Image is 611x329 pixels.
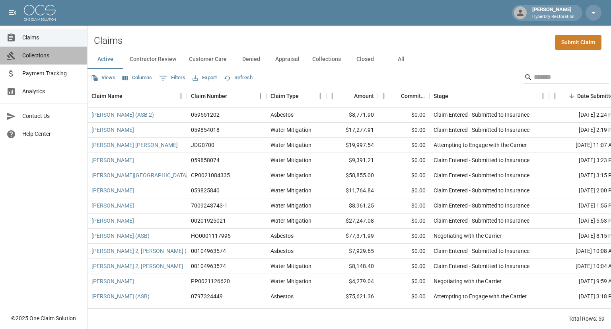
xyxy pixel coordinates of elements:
[191,186,220,194] div: 059825840
[91,141,178,149] a: [PERSON_NAME] [PERSON_NAME]
[434,202,529,210] div: Claim Entered - Submitted to Insurance
[448,90,459,102] button: Sort
[434,307,506,315] div: Carrier Determining Coverage
[326,289,378,304] div: $75,621.36
[175,90,187,102] button: Menu
[88,85,187,107] div: Claim Name
[378,90,390,102] button: Menu
[94,35,123,47] h2: Claims
[378,244,430,259] div: $0.00
[270,126,311,134] div: Water Mitigation
[434,247,529,255] div: Claim Entered - Submitted to Insurance
[270,202,311,210] div: Water Mitigation
[91,247,199,255] a: [PERSON_NAME] 2, [PERSON_NAME] (ASB)
[326,85,378,107] div: Amount
[326,138,378,153] div: $19,997.54
[22,51,81,60] span: Collections
[191,156,220,164] div: 059858074
[270,277,311,285] div: Water Mitigation
[191,126,220,134] div: 059854018
[378,183,430,198] div: $0.00
[91,171,188,179] a: [PERSON_NAME][GEOGRAPHIC_DATA]
[434,171,529,179] div: Claim Entered - Submitted to Insurance
[270,186,311,194] div: Water Mitigation
[314,90,326,102] button: Menu
[434,141,527,149] div: Attempting to Engage with the Carrier
[549,90,561,102] button: Menu
[378,289,430,304] div: $0.00
[191,277,230,285] div: PP0021126620
[88,50,123,69] button: Active
[378,138,430,153] div: $0.00
[191,171,230,179] div: CP0021084335
[191,217,226,225] div: 00201925021
[91,262,183,270] a: [PERSON_NAME] 2, [PERSON_NAME]
[378,85,430,107] div: Committed Amount
[566,90,577,102] button: Sort
[326,153,378,168] div: $9,391.21
[343,90,354,102] button: Sort
[255,90,267,102] button: Menu
[270,111,294,119] div: Asbestos
[270,141,311,149] div: Water Mitigation
[529,6,578,20] div: [PERSON_NAME]
[378,274,430,289] div: $0.00
[354,85,374,107] div: Amount
[24,5,56,21] img: ocs-logo-white-transparent.png
[270,156,311,164] div: Water Mitigation
[434,126,529,134] div: Claim Entered - Submitted to Insurance
[89,72,117,84] button: Views
[378,153,430,168] div: $0.00
[434,186,529,194] div: Claim Entered - Submitted to Insurance
[157,72,187,84] button: Show filters
[121,72,154,84] button: Select columns
[270,85,299,107] div: Claim Type
[91,292,150,300] a: [PERSON_NAME] (ASB)
[434,85,448,107] div: Stage
[91,85,123,107] div: Claim Name
[270,247,294,255] div: Asbestos
[191,307,228,315] div: 7009236084-1
[326,244,378,259] div: $7,929.65
[187,85,267,107] div: Claim Number
[378,108,430,123] div: $0.00
[326,183,378,198] div: $11,764.84
[22,33,81,42] span: Claims
[383,50,419,69] button: All
[299,90,310,102] button: Sort
[191,202,228,210] div: 7009243743-1
[5,5,21,21] button: open drawer
[568,315,605,323] div: Total Rows: 59
[555,35,601,50] a: Submit Claim
[222,72,255,84] button: Refresh
[91,156,134,164] a: [PERSON_NAME]
[191,141,214,149] div: JDG0700
[306,50,347,69] button: Collections
[326,259,378,274] div: $8,148.40
[270,292,294,300] div: Asbestos
[326,90,338,102] button: Menu
[434,277,502,285] div: Negotiating with the Carrier
[532,14,574,20] p: HyperDry Restoration
[183,50,233,69] button: Customer Care
[267,85,326,107] div: Claim Type
[270,232,294,240] div: Asbestos
[537,90,549,102] button: Menu
[22,69,81,78] span: Payment Tracking
[326,123,378,138] div: $17,277.91
[191,111,220,119] div: 059551202
[22,87,81,96] span: Analytics
[270,171,311,179] div: Water Mitigation
[326,108,378,123] div: $8,771.90
[22,112,81,120] span: Contact Us
[88,50,611,69] div: dynamic tabs
[378,304,430,319] div: $0.00
[434,232,502,240] div: Negotiating with the Carrier
[191,85,227,107] div: Claim Number
[270,262,311,270] div: Water Mitigation
[326,229,378,244] div: $77,371.99
[434,217,529,225] div: Claim Entered - Submitted to Insurance
[269,50,306,69] button: Appraisal
[326,168,378,183] div: $58,855.00
[378,259,430,274] div: $0.00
